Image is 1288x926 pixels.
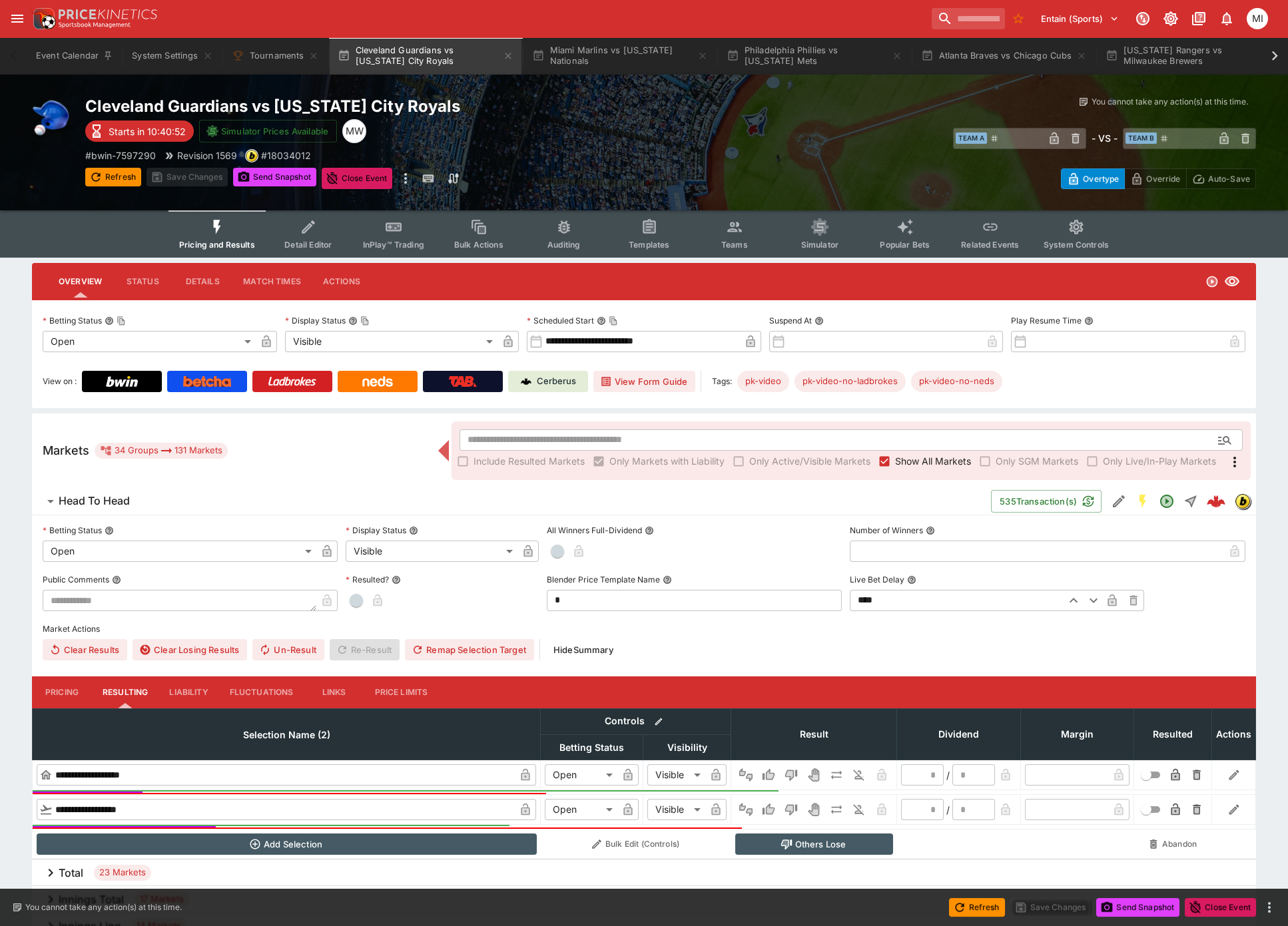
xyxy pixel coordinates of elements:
[1235,493,1251,509] div: bwin
[346,574,389,585] p: Resulted?
[545,799,617,820] div: Open
[1134,708,1212,760] th: Resulted
[850,525,923,536] p: Number of Winners
[1159,493,1175,509] svg: Open
[105,526,114,535] button: Betting Status
[398,168,414,189] button: more
[168,210,1120,258] div: Event type filters
[245,149,258,162] div: bwin
[946,768,950,782] div: /
[721,240,748,250] span: Teams
[758,764,779,786] button: Win
[32,676,92,708] button: Pricing
[814,316,824,326] button: Suspend At
[1107,489,1131,513] button: Edit Detail
[43,331,256,352] div: Open
[795,371,906,392] div: Betting Target: cerberus
[5,7,29,31] button: open drawer
[304,676,364,708] button: Links
[1103,454,1216,468] span: Only Live/In-Play Markets
[285,315,346,326] p: Display Status
[911,375,1002,388] span: pk-video-no-neds
[233,168,316,186] button: Send Snapshot
[348,316,358,326] button: Display StatusCopy To Clipboard
[1261,899,1277,915] button: more
[100,443,222,459] div: 34 Groups 131 Markets
[85,168,141,186] button: Refresh
[1185,898,1256,917] button: Close Event
[346,541,518,562] div: Visible
[826,764,847,786] button: Push
[219,676,304,708] button: Fluctuations
[545,639,621,660] button: HideSummary
[112,575,121,584] button: Public Comments
[547,240,580,250] span: Auditing
[159,676,218,708] button: Liability
[663,575,672,584] button: Blender Price Template Name
[1083,172,1119,186] p: Overtype
[32,488,991,515] button: Head To Head
[43,525,102,536] p: Betting Status
[737,371,789,392] div: Betting Target: cerberus
[1021,708,1134,760] th: Margin
[996,454,1078,468] span: Only SGM Markets
[360,316,370,326] button: Copy To Clipboard
[1159,7,1183,31] button: Toggle light/dark mode
[25,901,182,913] p: You cannot take any action(s) at this time.
[880,240,930,250] span: Popular Bets
[597,316,606,326] button: Scheduled StartCopy To Clipboard
[1208,172,1250,186] p: Auto-Save
[43,619,1245,639] label: Market Actions
[43,315,102,326] p: Betting Status
[848,799,870,820] button: Eliminated In Play
[1092,131,1118,145] h6: - VS -
[1061,168,1125,189] button: Overtype
[1124,168,1186,189] button: Override
[1243,4,1272,33] button: michael.wilczynski
[609,454,725,468] span: Only Markets with Liability
[113,266,172,298] button: Status
[109,124,186,138] p: Starts in 10:40:52
[956,132,987,144] span: Team A
[1213,428,1237,452] button: Open
[932,8,1005,29] input: search
[1247,8,1268,29] div: michael.wilczynski
[1092,96,1248,108] p: You cannot take any action(s) at this time.
[907,575,916,584] button: Live Bet Delay
[1187,7,1211,31] button: Documentation
[1096,898,1179,917] button: Send Snapshot
[758,799,779,820] button: Win
[94,866,151,879] span: 23 Markets
[43,443,89,458] h5: Markets
[105,316,114,326] button: Betting StatusCopy To Clipboard
[48,266,113,298] button: Overview
[547,525,642,536] p: All Winners Full-Dividend
[183,376,231,387] img: Betcha
[541,708,731,734] th: Controls
[735,833,893,855] button: Others Lose
[911,371,1002,392] div: Betting Target: cerberus
[803,764,824,786] button: Void
[252,639,324,660] span: Un-Result
[106,376,138,387] img: Bwin
[474,454,585,468] span: Include Resulted Markets
[537,375,576,388] p: Cerberus
[28,37,121,75] button: Event Calendar
[545,833,727,855] button: Bulk Edit (Controls)
[1215,7,1239,31] button: Notifications
[1155,489,1179,513] button: Open
[32,96,75,138] img: baseball.png
[1207,492,1225,511] div: 95a0e5e4-997b-4c5e-bcd1-152d79717d11
[199,120,337,142] button: Simulator Prices Available
[1186,168,1256,189] button: Auto-Save
[1126,132,1157,144] span: Team B
[781,799,802,820] button: Lose
[1179,489,1203,513] button: Straight
[897,708,1021,760] th: Dividend
[1138,833,1208,855] button: Abandon
[59,22,131,28] img: Sportsbook Management
[232,266,312,298] button: Match Times
[647,764,705,786] div: Visible
[1146,172,1180,186] p: Override
[37,833,537,855] button: Add Selection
